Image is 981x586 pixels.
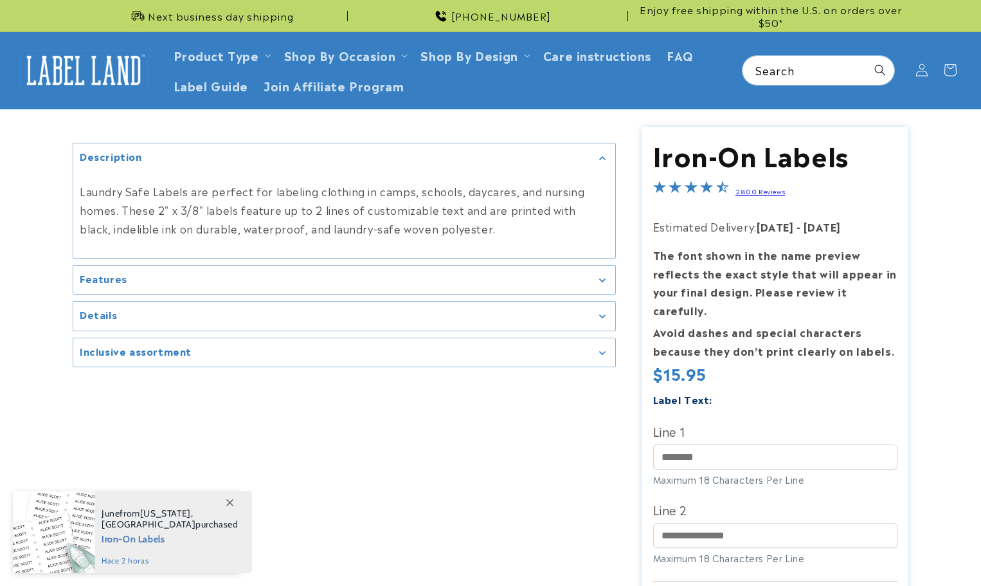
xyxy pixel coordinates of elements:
label: Label Text: [653,392,713,407]
strong: [DATE] [757,219,794,234]
summary: Shop By Design [413,40,535,70]
span: Care instructions [543,48,651,62]
span: FAQ [667,48,694,62]
button: Search [866,56,894,84]
a: Product Type [174,46,259,64]
a: FAQ [659,40,701,70]
a: Care instructions [535,40,659,70]
summary: Features [73,266,615,295]
media-gallery: Gallery Viewer [73,143,616,367]
span: 4.5-star overall rating [653,182,729,197]
h2: Inclusive assortment [80,345,192,358]
span: Iron-On Labels [102,530,239,546]
span: $15.95 [653,363,707,383]
a: 2800 Reviews [735,187,785,196]
h1: Iron-On Labels [653,138,897,171]
span: Label Guide [174,78,249,93]
summary: Shop By Occasion [276,40,413,70]
strong: Avoid dashes and special characters because they don’t print clearly on labels. [653,324,895,358]
span: [PHONE_NUMBER] [451,10,551,23]
summary: Inclusive assortment [73,338,615,367]
span: [GEOGRAPHIC_DATA] [102,518,195,530]
div: Maximum 18 Characters Per Line [653,551,897,565]
p: Estimated Delivery: [653,217,897,236]
p: Laundry Safe Labels are perfect for labeling clothing in camps, schools, daycares, and nursing ho... [80,182,609,237]
summary: Product Type [166,40,276,70]
a: Label Land [15,46,153,95]
summary: Details [73,302,615,331]
h2: Features [80,272,127,285]
span: Join Affiliate Program [264,78,404,93]
span: Shop By Occasion [284,48,396,62]
a: Label Guide [166,70,256,100]
span: June [102,508,120,519]
strong: [DATE] [804,219,841,234]
span: Enjoy free shipping within the U.S. on orders over $50* [633,3,908,28]
span: [US_STATE] [140,508,191,519]
strong: - [797,219,801,234]
strong: The font shown in the name preview reflects the exact style that will appear in your final design... [653,247,897,318]
div: Maximum 18 Characters Per Line [653,473,897,486]
label: Line 1 [653,421,897,441]
span: hace 2 horas [102,555,239,567]
span: Next business day shipping [148,10,294,23]
summary: Description [73,143,615,172]
h2: Description [80,150,142,163]
a: Shop By Design [420,46,517,64]
img: Label Land [19,50,148,90]
span: from , purchased [102,508,239,530]
a: Join Affiliate Program [256,70,411,100]
h2: Details [80,308,117,321]
label: Line 2 [653,499,897,520]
